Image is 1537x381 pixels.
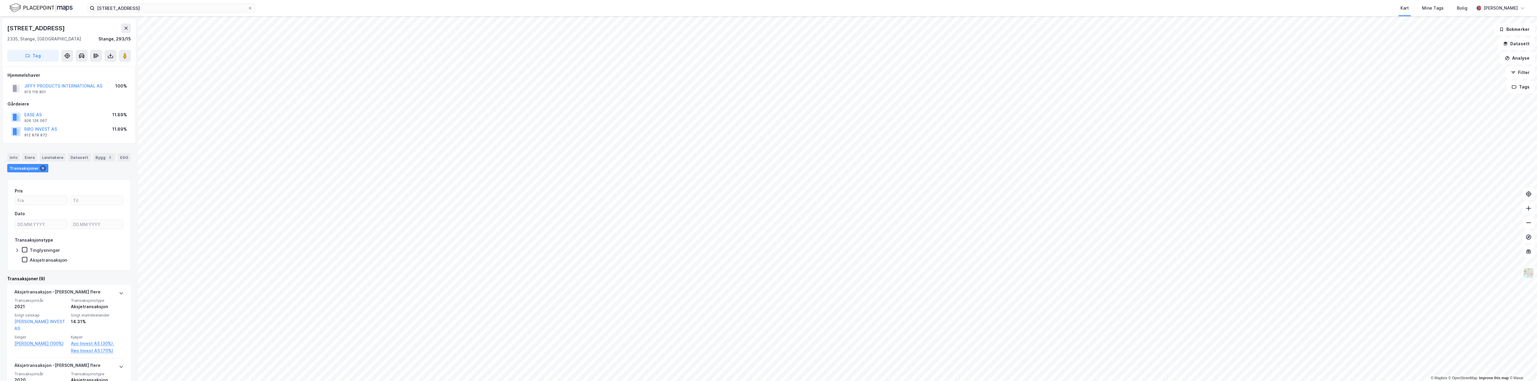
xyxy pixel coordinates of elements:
input: Fra [15,196,68,205]
a: Ayo Invest AS (30%), [71,340,124,347]
div: Mine Tags [1422,4,1444,12]
div: Kontrollprogram for chat [1507,352,1537,381]
a: [PERSON_NAME] (100%) [14,340,67,347]
div: Transaksjoner [7,164,48,172]
span: Transaksjonsår [14,371,67,377]
a: [PERSON_NAME] INVEST AS [14,319,65,331]
div: Bygg [93,153,115,162]
input: Søk på adresse, matrikkel, gårdeiere, leietakere eller personer [95,4,248,13]
div: 926 126 067 [24,118,47,123]
div: Tinglysninger [30,247,60,253]
div: 11.89% [112,111,127,118]
div: Hjemmelshaver [8,72,131,79]
span: Kjøper [71,335,124,340]
div: Aksjetransaksjon [71,303,124,310]
img: Z [1523,267,1534,279]
span: Solgt matrikkelandel [71,313,124,318]
button: Filter [1506,67,1535,79]
span: Transaksjonstype [71,371,124,377]
div: Eiere [22,153,37,162]
div: Transaksjoner (9) [7,275,131,282]
div: Leietakere [40,153,66,162]
div: Datasett [68,153,91,162]
div: 11.89% [112,126,127,133]
div: [PERSON_NAME] [1484,4,1518,12]
div: Kart [1400,4,1409,12]
a: Røo Invest AS (70%) [71,347,124,354]
button: Datasett [1498,38,1535,50]
div: 2 [107,154,113,160]
div: Aksjetransaksjon - [PERSON_NAME] flere [14,288,101,298]
span: Transaksjonsår [14,298,67,303]
span: Solgt selskap [14,313,67,318]
span: Transaksjonstype [71,298,124,303]
div: Info [7,153,20,162]
input: DD.MM.YYYY [71,220,123,229]
div: 9 [40,165,46,171]
img: logo.f888ab2527a4732fd821a326f86c7f29.svg [10,3,73,13]
a: OpenStreetMap [1448,376,1478,380]
button: Bokmerker [1494,23,1535,35]
button: Tag [7,50,59,62]
div: Stange, 293/15 [98,35,131,43]
div: Aksjetransaksjon - [PERSON_NAME] flere [14,362,101,371]
a: Mapbox [1431,376,1447,380]
a: Improve this map [1479,376,1509,380]
div: Transaksjonstype [15,237,53,244]
div: Aksjetransaksjon [30,257,67,263]
button: Analyse [1500,52,1535,64]
span: Selger [14,335,67,340]
div: [STREET_ADDRESS] [7,23,66,33]
button: Tags [1507,81,1535,93]
div: 912 878 872 [24,133,47,138]
div: 2021 [14,303,67,310]
div: Gårdeiere [8,100,131,108]
div: 100% [115,82,127,90]
div: Pris [15,187,23,195]
iframe: Chat Widget [1507,352,1537,381]
input: DD.MM.YYYY [15,220,68,229]
div: 14.31% [71,318,124,325]
div: Bolig [1457,4,1467,12]
div: ESG [118,153,131,162]
div: 2335, Stange, [GEOGRAPHIC_DATA] [7,35,81,43]
div: Dato [15,210,25,217]
div: 913 116 801 [24,90,46,94]
input: Til [71,196,123,205]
